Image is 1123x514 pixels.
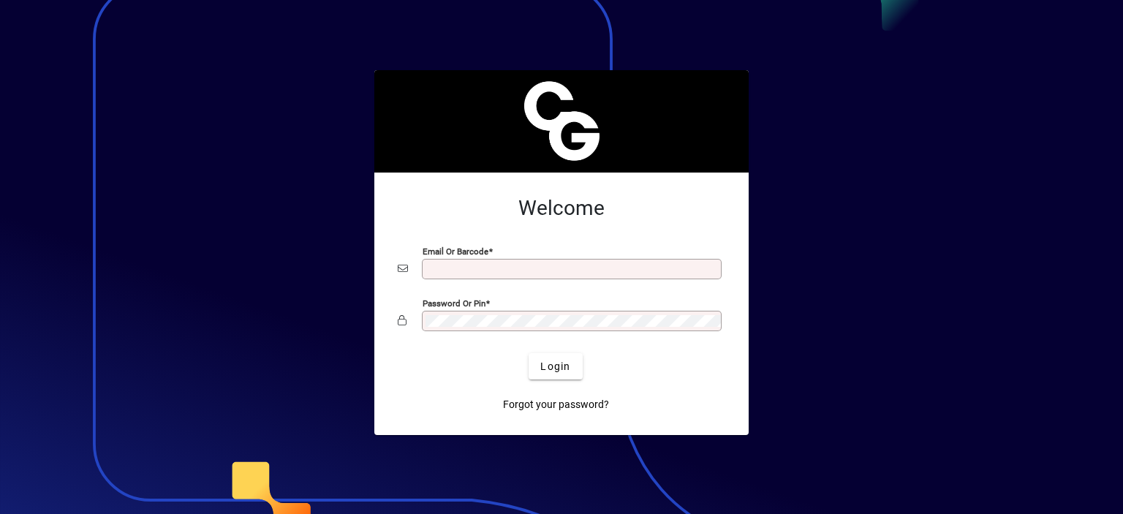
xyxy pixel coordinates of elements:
[398,196,725,221] h2: Welcome
[497,391,615,417] a: Forgot your password?
[540,359,570,374] span: Login
[503,397,609,412] span: Forgot your password?
[423,298,485,309] mat-label: Password or Pin
[423,246,488,257] mat-label: Email or Barcode
[529,353,582,379] button: Login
